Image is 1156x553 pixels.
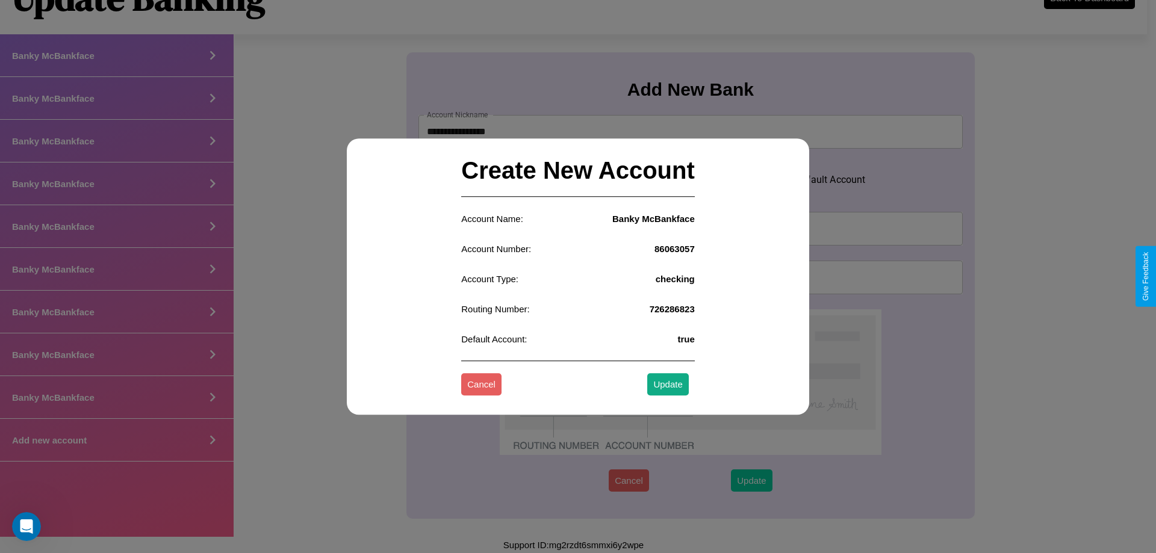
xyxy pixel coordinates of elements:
[677,334,694,344] h4: true
[461,271,518,287] p: Account Type:
[461,301,529,317] p: Routing Number:
[1142,252,1150,301] div: Give Feedback
[461,241,531,257] p: Account Number:
[461,374,502,396] button: Cancel
[461,145,695,197] h2: Create New Account
[12,512,41,541] iframe: Intercom live chat
[612,214,695,224] h4: Banky McBankface
[461,211,523,227] p: Account Name:
[647,374,688,396] button: Update
[656,274,695,284] h4: checking
[461,331,527,347] p: Default Account:
[650,304,695,314] h4: 726286823
[654,244,695,254] h4: 86063057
